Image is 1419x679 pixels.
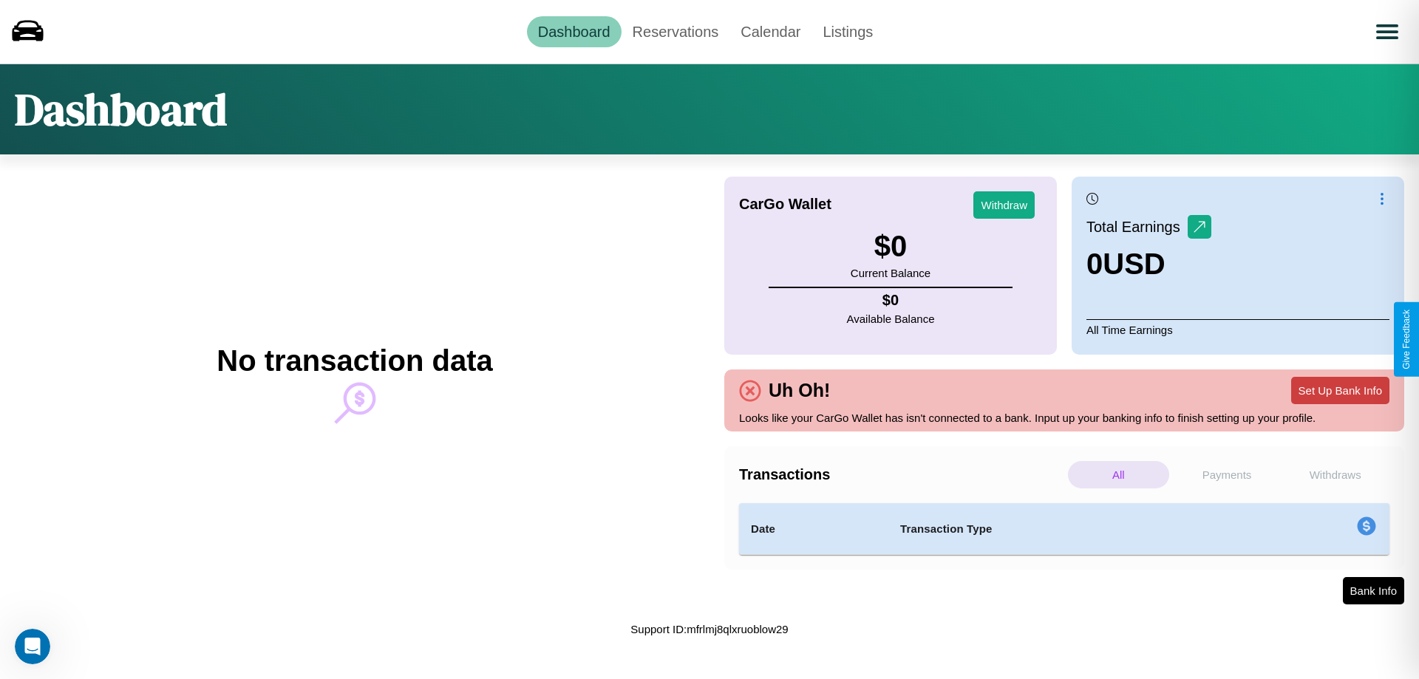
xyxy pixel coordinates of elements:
[847,292,935,309] h4: $ 0
[217,344,492,378] h2: No transaction data
[729,16,811,47] a: Calendar
[739,196,831,213] h4: CarGo Wallet
[1068,461,1169,488] p: All
[739,466,1064,483] h4: Transactions
[847,309,935,329] p: Available Balance
[1086,214,1188,240] p: Total Earnings
[851,263,930,283] p: Current Balance
[1401,310,1412,369] div: Give Feedback
[900,520,1236,538] h4: Transaction Type
[1086,319,1389,340] p: All Time Earnings
[761,380,837,401] h4: Uh Oh!
[15,79,227,140] h1: Dashboard
[1367,11,1408,52] button: Open menu
[527,16,622,47] a: Dashboard
[739,408,1389,428] p: Looks like your CarGo Wallet has isn't connected to a bank. Input up your banking info to finish ...
[1343,577,1404,604] button: Bank Info
[739,503,1389,555] table: simple table
[1291,377,1389,404] button: Set Up Bank Info
[15,629,50,664] iframe: Intercom live chat
[630,619,788,639] p: Support ID: mfrlmj8qlxruoblow29
[1086,248,1211,281] h3: 0 USD
[622,16,730,47] a: Reservations
[973,191,1035,219] button: Withdraw
[811,16,884,47] a: Listings
[751,520,877,538] h4: Date
[1284,461,1386,488] p: Withdraws
[851,230,930,263] h3: $ 0
[1177,461,1278,488] p: Payments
